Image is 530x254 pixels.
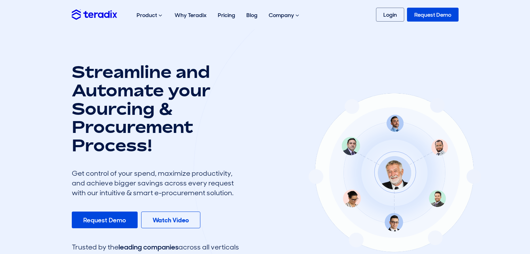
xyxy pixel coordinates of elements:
[131,4,169,26] div: Product
[118,243,178,252] span: leading companies
[72,242,239,252] div: Trusted by the across all verticals
[72,168,239,198] div: Get control of your spend, maximize productivity, and achieve bigger savings across every request...
[72,9,117,19] img: Teradix logo
[241,4,263,26] a: Blog
[407,8,459,22] a: Request Demo
[141,212,200,228] a: Watch Video
[153,216,189,224] b: Watch Video
[72,63,239,154] h1: Streamline and Automate your Sourcing & Procurement Process!
[376,8,404,22] a: Login
[169,4,212,26] a: Why Teradix
[263,4,306,26] div: Company
[72,212,138,228] a: Request Demo
[212,4,241,26] a: Pricing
